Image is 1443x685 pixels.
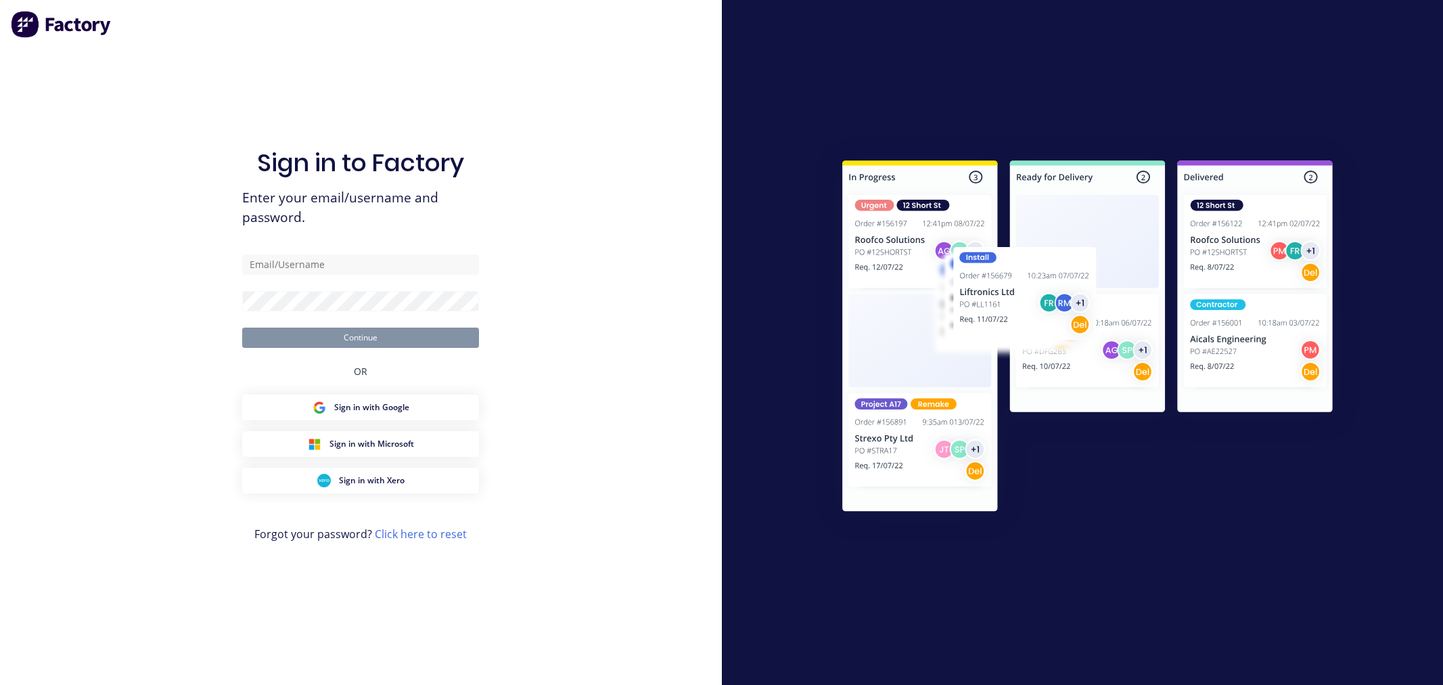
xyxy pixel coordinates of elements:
div: OR [354,348,367,395]
h1: Sign in to Factory [257,148,464,177]
img: Xero Sign in [317,474,331,487]
button: Xero Sign inSign in with Xero [242,468,479,493]
span: Forgot your password? [254,526,467,542]
button: Microsoft Sign inSign in with Microsoft [242,431,479,457]
img: Factory [11,11,112,38]
img: Sign in [812,133,1362,544]
img: Microsoft Sign in [308,437,321,451]
a: Click here to reset [375,527,467,542]
button: Google Sign inSign in with Google [242,395,479,420]
button: Continue [242,328,479,348]
span: Sign in with Google [334,401,409,414]
span: Sign in with Microsoft [329,438,414,450]
span: Enter your email/username and password. [242,188,479,227]
img: Google Sign in [313,401,326,414]
span: Sign in with Xero [339,474,405,487]
input: Email/Username [242,255,479,275]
